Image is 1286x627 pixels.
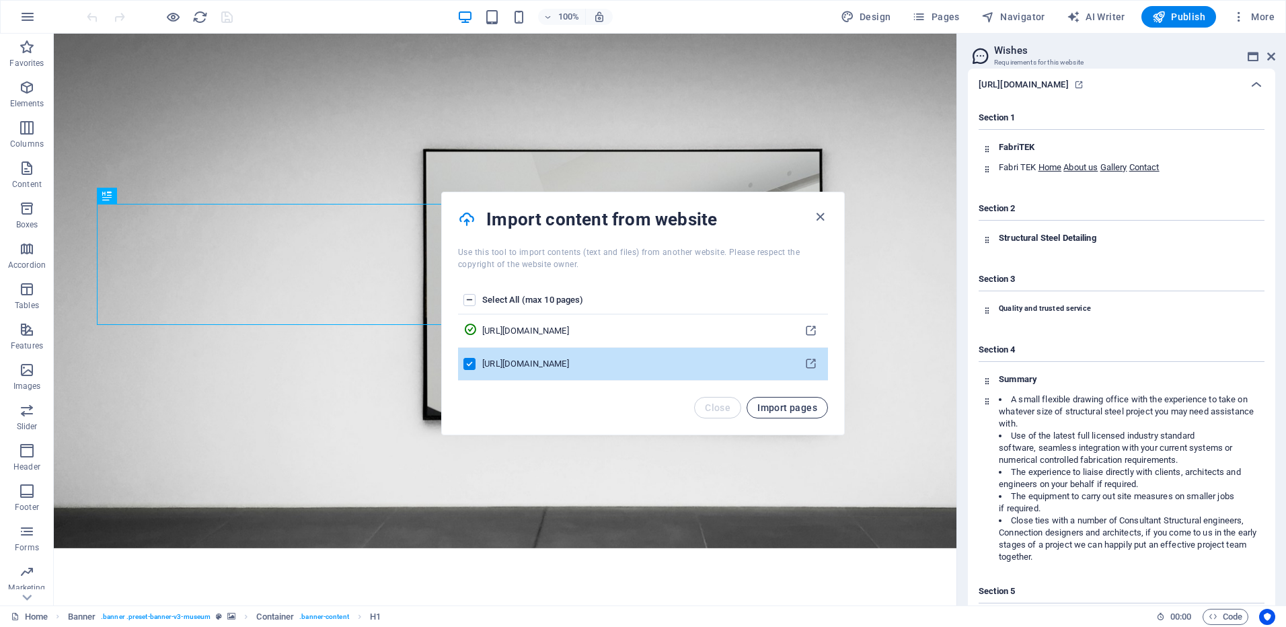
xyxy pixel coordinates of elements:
[979,373,995,392] div: Drag this element into the website
[192,9,208,25] i: Reload page
[1129,162,1160,172] a: Contact
[11,340,43,351] p: Features
[216,613,222,620] i: This element is a customizable preset
[999,141,1264,153] h4: FabriTEK
[1067,10,1125,24] span: AI Writer
[482,325,788,337] div: [URL][DOMAIN_NAME]
[747,397,828,418] button: Import pages
[15,300,39,311] p: Tables
[979,77,1069,93] h6: [URL][DOMAIN_NAME]
[1259,609,1275,625] button: Usercentrics
[101,609,211,625] span: . banner .preset-banner-v3-museum
[10,98,44,109] p: Elements
[979,303,995,322] div: Drag this element into the website
[8,583,45,593] p: Marketing
[1100,162,1127,172] a: Gallery
[912,10,959,24] span: Pages
[1180,612,1182,622] span: :
[1232,10,1275,24] span: More
[15,502,39,513] p: Footer
[979,112,1264,130] h4: Section 1
[370,609,381,625] span: Click to select. Double-click to edit
[227,613,235,620] i: This element contains a background
[13,381,41,392] p: Images
[68,609,96,625] span: Click to select. Double-click to edit
[15,542,39,553] p: Forms
[994,44,1275,57] h2: Wishes
[999,373,1264,385] h4: Summary
[1156,609,1192,625] h6: Session time
[1170,609,1191,625] span: 00 00
[9,58,44,69] p: Favorites
[1038,162,1062,172] a: Home
[11,609,48,625] a: Click to cancel selection. Double-click to open Pages
[593,11,605,23] i: On resize automatically adjust zoom level to fit chosen device.
[16,219,38,230] p: Boxes
[841,10,891,24] span: Design
[482,287,793,315] th: Select All (max 10 pages)
[999,490,1264,515] li: The equipment to carry out site measures on smaller jobs if required.
[979,202,1264,221] h4: Section 2
[979,141,995,160] div: Drag this element into the website
[999,162,1018,172] span: Fabri
[8,260,46,270] p: Accordion
[192,9,208,25] button: reload
[458,287,828,381] table: pages list
[558,9,580,25] h6: 100%
[12,179,42,190] p: Content
[486,209,812,230] h4: Import content from website
[999,515,1264,563] li: Close ties with a number of Consultant Structural engineers, Connection designers and architects,...
[17,421,38,432] p: Slider
[999,466,1264,490] li: The experience to liaise directly with clients, architects and engineers on your behalf if required.
[979,161,995,180] div: Drag this element into the website
[979,344,1264,362] h4: Section 4
[999,232,1264,244] h4: Structural Steel Detailing
[999,394,1264,430] li: A small flexible drawing office with the experience to take on whatever size of structural steel ...
[13,462,40,472] p: Header
[979,232,995,251] div: Drag this element into the website
[757,402,817,413] span: Import pages
[1063,162,1098,172] a: About us
[299,609,348,625] span: . banner-content
[256,609,294,625] span: Click to select. Double-click to edit
[1020,162,1036,172] span: TEK
[68,609,381,625] nav: breadcrumb
[981,10,1045,24] span: Navigator
[994,57,1248,69] h3: Requirements for this website
[482,358,788,370] div: [URL][DOMAIN_NAME]
[458,248,800,269] span: Use this tool to import contents (text and files) from another website. Please respect the copyri...
[999,430,1264,466] li: Use of the latest full licensed industry standard software, seamless integration with your curren...
[999,303,1264,315] h5: Quality and trusted service
[979,273,1264,291] h4: Section 3
[10,139,44,149] p: Columns
[835,6,897,28] div: Design (Ctrl+Alt+Y)
[1209,609,1242,625] span: Code
[979,585,1264,603] h4: Section 5
[1152,10,1205,24] span: Publish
